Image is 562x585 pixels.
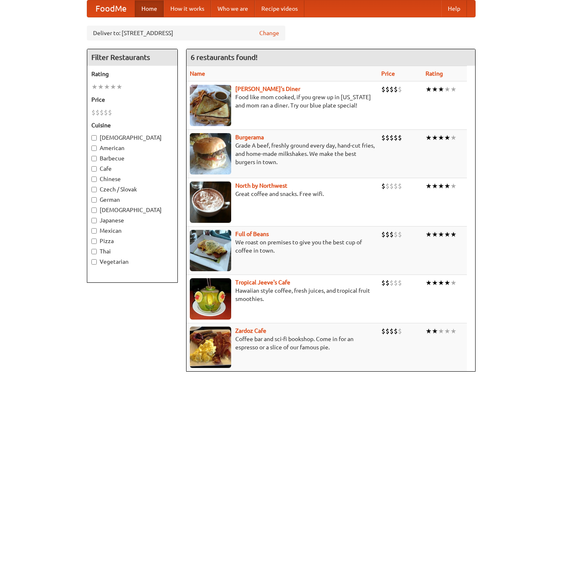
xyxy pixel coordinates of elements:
[91,228,97,234] input: Mexican
[398,85,402,94] li: $
[91,166,97,172] input: Cafe
[385,278,390,287] li: $
[91,156,97,161] input: Barbecue
[91,259,97,265] input: Vegetarian
[190,190,375,198] p: Great coffee and snacks. Free wifi.
[444,85,450,94] li: ★
[381,181,385,191] li: $
[438,85,444,94] li: ★
[394,327,398,336] li: $
[91,82,98,91] li: ★
[91,249,97,254] input: Thai
[190,85,231,126] img: sallys.jpg
[438,133,444,142] li: ★
[91,154,173,162] label: Barbecue
[91,206,173,214] label: [DEMOGRAPHIC_DATA]
[190,141,375,166] p: Grade A beef, freshly ground every day, hand-cut fries, and home-made milkshakes. We make the bes...
[235,279,290,286] a: Tropical Jeeve's Cafe
[91,239,97,244] input: Pizza
[91,185,173,193] label: Czech / Slovak
[394,278,398,287] li: $
[385,85,390,94] li: $
[91,218,97,223] input: Japanese
[91,135,97,141] input: [DEMOGRAPHIC_DATA]
[91,70,173,78] h5: Rating
[426,181,432,191] li: ★
[190,133,231,174] img: burgerama.jpg
[191,53,258,61] ng-pluralize: 6 restaurants found!
[426,230,432,239] li: ★
[91,216,173,224] label: Japanese
[87,0,135,17] a: FoodMe
[104,82,110,91] li: ★
[381,327,385,336] li: $
[394,230,398,239] li: $
[426,133,432,142] li: ★
[164,0,211,17] a: How it works
[394,133,398,142] li: $
[91,134,173,142] label: [DEMOGRAPHIC_DATA]
[450,133,457,142] li: ★
[91,121,173,129] h5: Cuisine
[91,197,97,203] input: German
[116,82,122,91] li: ★
[444,230,450,239] li: ★
[438,230,444,239] li: ★
[91,165,173,173] label: Cafe
[190,287,375,303] p: Hawaiian style coffee, fresh juices, and tropical fruit smoothies.
[98,82,104,91] li: ★
[432,327,438,336] li: ★
[444,327,450,336] li: ★
[259,29,279,37] a: Change
[444,278,450,287] li: ★
[394,85,398,94] li: $
[91,208,97,213] input: [DEMOGRAPHIC_DATA]
[190,278,231,320] img: jeeves.jpg
[438,278,444,287] li: ★
[444,181,450,191] li: ★
[235,231,269,237] a: Full of Beans
[235,182,287,189] a: North by Northwest
[398,230,402,239] li: $
[398,327,402,336] li: $
[438,181,444,191] li: ★
[432,85,438,94] li: ★
[432,230,438,239] li: ★
[381,230,385,239] li: $
[390,181,394,191] li: $
[91,196,173,204] label: German
[394,181,398,191] li: $
[135,0,164,17] a: Home
[235,86,300,92] a: [PERSON_NAME]'s Diner
[450,230,457,239] li: ★
[190,181,231,223] img: north.jpg
[255,0,304,17] a: Recipe videos
[426,327,432,336] li: ★
[91,247,173,255] label: Thai
[426,85,432,94] li: ★
[381,133,385,142] li: $
[426,70,443,77] a: Rating
[390,327,394,336] li: $
[211,0,255,17] a: Who we are
[381,85,385,94] li: $
[450,327,457,336] li: ★
[91,177,97,182] input: Chinese
[398,181,402,191] li: $
[190,230,231,271] img: beans.jpg
[110,82,116,91] li: ★
[381,70,395,77] a: Price
[235,134,264,141] b: Burgerama
[385,230,390,239] li: $
[235,327,266,334] b: Zardoz Cafe
[91,187,97,192] input: Czech / Slovak
[438,327,444,336] li: ★
[390,85,394,94] li: $
[108,108,112,117] li: $
[91,146,97,151] input: American
[385,133,390,142] li: $
[432,181,438,191] li: ★
[390,230,394,239] li: $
